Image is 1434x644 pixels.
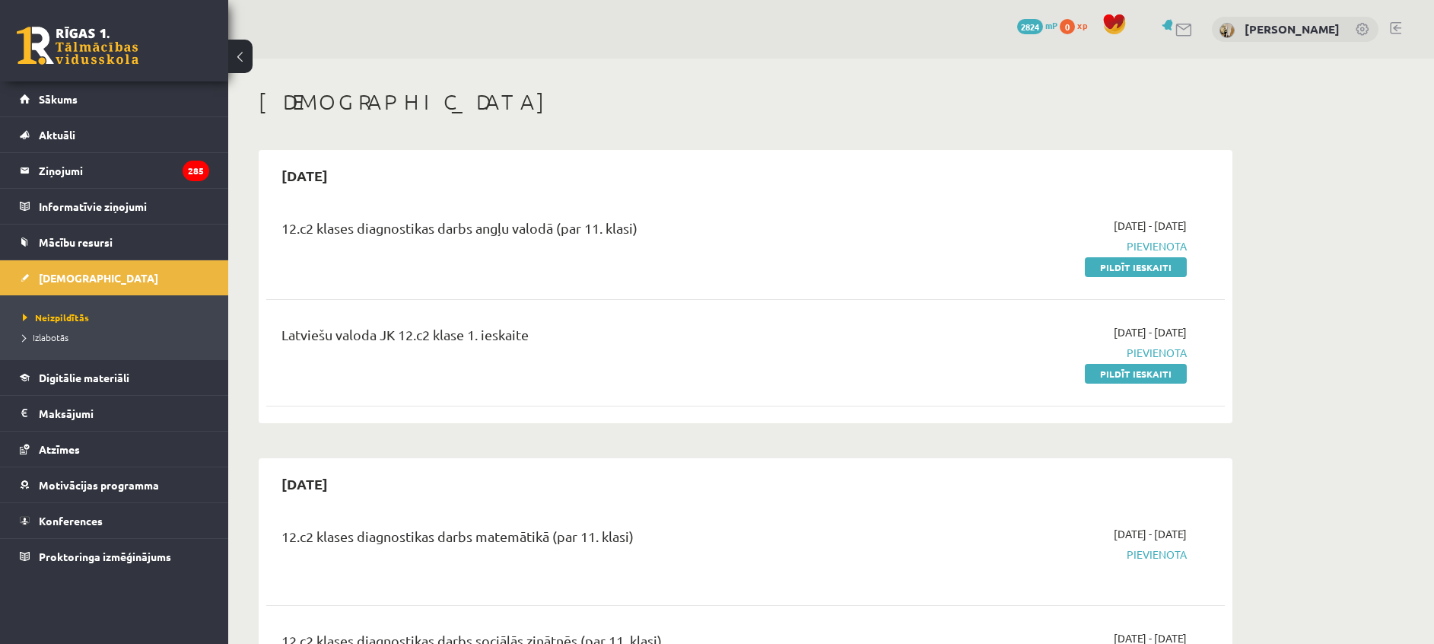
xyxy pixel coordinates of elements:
[1077,19,1087,31] span: xp
[23,311,89,324] span: Neizpildītās
[1085,364,1187,384] a: Pildīt ieskaiti
[20,396,209,431] a: Maksājumi
[39,514,103,528] span: Konferences
[1114,218,1187,234] span: [DATE] - [DATE]
[39,442,80,456] span: Atzīmes
[39,128,75,142] span: Aktuāli
[20,432,209,467] a: Atzīmes
[39,371,129,384] span: Digitālie materiāli
[183,161,209,181] i: 285
[1114,324,1187,340] span: [DATE] - [DATE]
[259,89,1232,115] h1: [DEMOGRAPHIC_DATA]
[23,311,213,324] a: Neizpildītās
[20,81,209,116] a: Sākums
[900,238,1187,254] span: Pievienota
[39,92,78,106] span: Sākums
[900,345,1187,361] span: Pievienota
[266,466,343,502] h2: [DATE]
[23,331,68,343] span: Izlabotās
[1245,21,1340,37] a: [PERSON_NAME]
[39,235,113,249] span: Mācību resursi
[23,330,213,344] a: Izlabotās
[900,547,1187,563] span: Pievienota
[20,189,209,224] a: Informatīvie ziņojumi
[20,360,209,395] a: Digitālie materiāli
[1017,19,1057,31] a: 2824 mP
[39,396,209,431] legend: Maksājumi
[20,260,209,295] a: [DEMOGRAPHIC_DATA]
[20,539,209,574] a: Proktoringa izmēģinājums
[39,478,159,492] span: Motivācijas programma
[20,225,209,260] a: Mācību resursi
[17,27,138,65] a: Rīgas 1. Tālmācības vidusskola
[39,271,158,285] span: [DEMOGRAPHIC_DATA]
[1114,526,1187,542] span: [DATE] - [DATE]
[20,153,209,188] a: Ziņojumi285
[20,503,209,538] a: Konferences
[266,158,343,193] h2: [DATE]
[281,324,877,352] div: Latviešu valoda JK 12.c2 klase 1. ieskaite
[1060,19,1095,31] a: 0 xp
[1017,19,1043,34] span: 2824
[1060,19,1075,34] span: 0
[20,117,209,152] a: Aktuāli
[1219,23,1235,38] img: Viktorija Zieneviča
[281,218,877,246] div: 12.c2 klases diagnostikas darbs angļu valodā (par 11. klasi)
[1085,257,1187,277] a: Pildīt ieskaiti
[39,189,209,224] legend: Informatīvie ziņojumi
[281,526,877,554] div: 12.c2 klases diagnostikas darbs matemātikā (par 11. klasi)
[20,467,209,502] a: Motivācijas programma
[1045,19,1057,31] span: mP
[39,153,209,188] legend: Ziņojumi
[39,550,171,563] span: Proktoringa izmēģinājums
